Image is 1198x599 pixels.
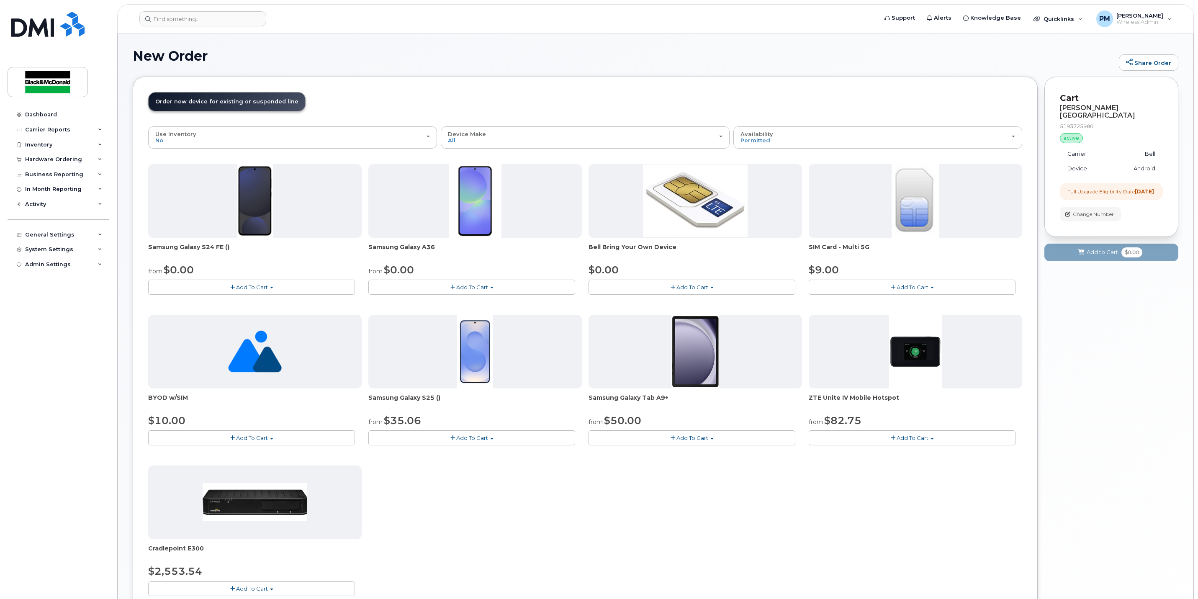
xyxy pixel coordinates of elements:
[368,430,575,445] button: Add To Cart
[148,393,362,410] div: BYOD w/SIM
[384,414,421,427] span: $35.06
[1060,92,1163,104] p: Cart
[1060,123,1163,130] div: 5193725980
[1044,244,1178,261] button: Add to Cart $0.00
[809,280,1015,294] button: Add To Cart
[457,315,493,388] img: phone23817.JPG
[604,414,641,427] span: $50.00
[441,126,730,148] button: Device Make All
[676,284,708,291] span: Add To Cart
[148,430,355,445] button: Add To Cart
[1119,54,1178,71] a: Share Order
[456,434,488,441] span: Add To Cart
[733,126,1022,148] button: Availability Permitted
[643,165,748,237] img: phone23274.JPG
[1060,207,1121,221] button: Change Number
[809,430,1015,445] button: Add To Cart
[1060,161,1110,176] td: Device
[236,284,268,291] span: Add To Cart
[133,49,1115,63] h1: New Order
[155,98,298,105] span: Order new device for existing or suspended line
[1067,188,1154,195] div: Full Upgrade Eligibility Date
[589,280,795,294] button: Add To Cart
[236,585,268,592] span: Add To Cart
[1060,133,1083,143] div: active
[671,315,720,388] img: phone23884.JPG
[228,315,281,388] img: no_image_found-2caef05468ed5679b831cfe6fc140e25e0c280774317ffc20a367ab7fd17291e.png
[368,267,383,275] small: from
[456,284,488,291] span: Add To Cart
[1060,147,1110,162] td: Carrier
[1073,211,1114,218] span: Change Number
[809,418,823,426] small: from
[155,137,163,144] span: No
[809,393,1022,410] div: ZTE Unite IV Mobile Hotspot
[589,430,795,445] button: Add To Cart
[809,264,839,276] span: $9.00
[368,243,582,260] div: Samsung Galaxy A36
[740,137,770,144] span: Permitted
[1135,188,1154,195] strong: [DATE]
[148,267,162,275] small: from
[368,418,383,426] small: from
[809,243,1022,260] div: SIM Card - Multi 5G
[1087,248,1118,256] span: Add to Cart
[448,131,486,137] span: Device Make
[384,264,414,276] span: $0.00
[892,164,939,238] img: 00D627D4-43E9-49B7-A367-2C99342E128C.jpg
[1110,147,1163,162] td: Bell
[148,565,202,577] span: $2,553.54
[164,264,194,276] span: $0.00
[203,483,307,521] img: phone23700.JPG
[155,131,196,137] span: Use Inventory
[237,164,273,238] img: phone23929.JPG
[1060,104,1163,119] div: [PERSON_NAME][GEOGRAPHIC_DATA]
[897,434,928,441] span: Add To Cart
[676,434,708,441] span: Add To Cart
[824,414,861,427] span: $82.75
[589,393,802,410] div: Samsung Galaxy Tab A9+
[368,393,582,410] div: Samsung Galaxy S25 ()
[589,243,802,260] div: Bell Bring Your Own Device
[148,581,355,596] button: Add To Cart
[589,418,603,426] small: from
[889,315,942,388] img: phone23268.JPG
[148,243,362,260] div: Samsung Galaxy S24 FE ()
[236,434,268,441] span: Add To Cart
[448,137,455,144] span: All
[449,164,501,238] img: phone23886.JPG
[897,284,928,291] span: Add To Cart
[148,544,362,561] div: Cradlepoint E300
[148,280,355,294] button: Add To Cart
[148,414,185,427] span: $10.00
[368,280,575,294] button: Add To Cart
[1121,247,1142,257] span: $0.00
[148,126,437,148] button: Use Inventory No
[589,264,619,276] span: $0.00
[1110,161,1163,176] td: Android
[740,131,773,137] span: Availability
